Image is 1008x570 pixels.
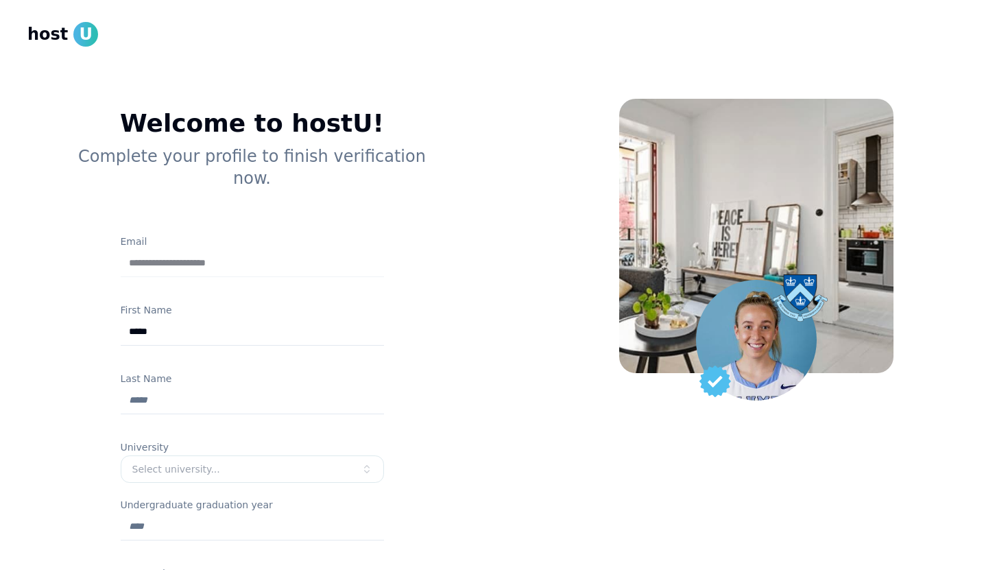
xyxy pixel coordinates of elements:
img: House Background [619,99,893,373]
label: Undergraduate graduation year [121,499,273,510]
div: Select university... [132,462,361,476]
p: Complete your profile to finish verification now. [77,145,428,189]
h1: Welcome to hostU! [77,110,428,137]
label: First Name [121,305,172,316]
img: Student [696,280,817,401]
label: Last Name [121,373,172,384]
span: U [73,22,98,47]
span: host [27,23,68,45]
label: University [121,442,169,453]
img: Columbia university [773,274,828,322]
label: Email [121,236,147,247]
a: hostU [27,22,98,47]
